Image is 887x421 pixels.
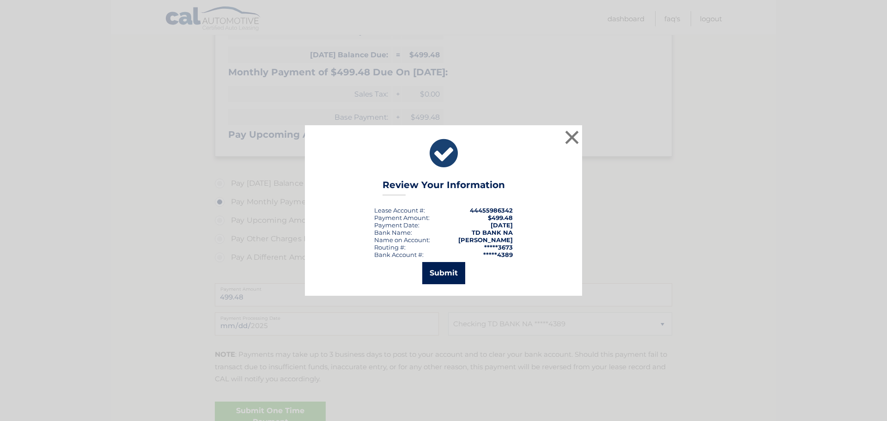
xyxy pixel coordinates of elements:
[374,221,419,229] div: :
[383,179,505,195] h3: Review Your Information
[458,236,513,244] strong: [PERSON_NAME]
[470,207,513,214] strong: 44455986342
[374,214,430,221] div: Payment Amount:
[374,221,418,229] span: Payment Date
[374,229,412,236] div: Bank Name:
[422,262,465,284] button: Submit
[374,236,430,244] div: Name on Account:
[472,229,513,236] strong: TD BANK NA
[374,207,425,214] div: Lease Account #:
[563,128,581,146] button: ×
[488,214,513,221] span: $499.48
[491,221,513,229] span: [DATE]
[374,244,406,251] div: Routing #:
[374,251,424,258] div: Bank Account #:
